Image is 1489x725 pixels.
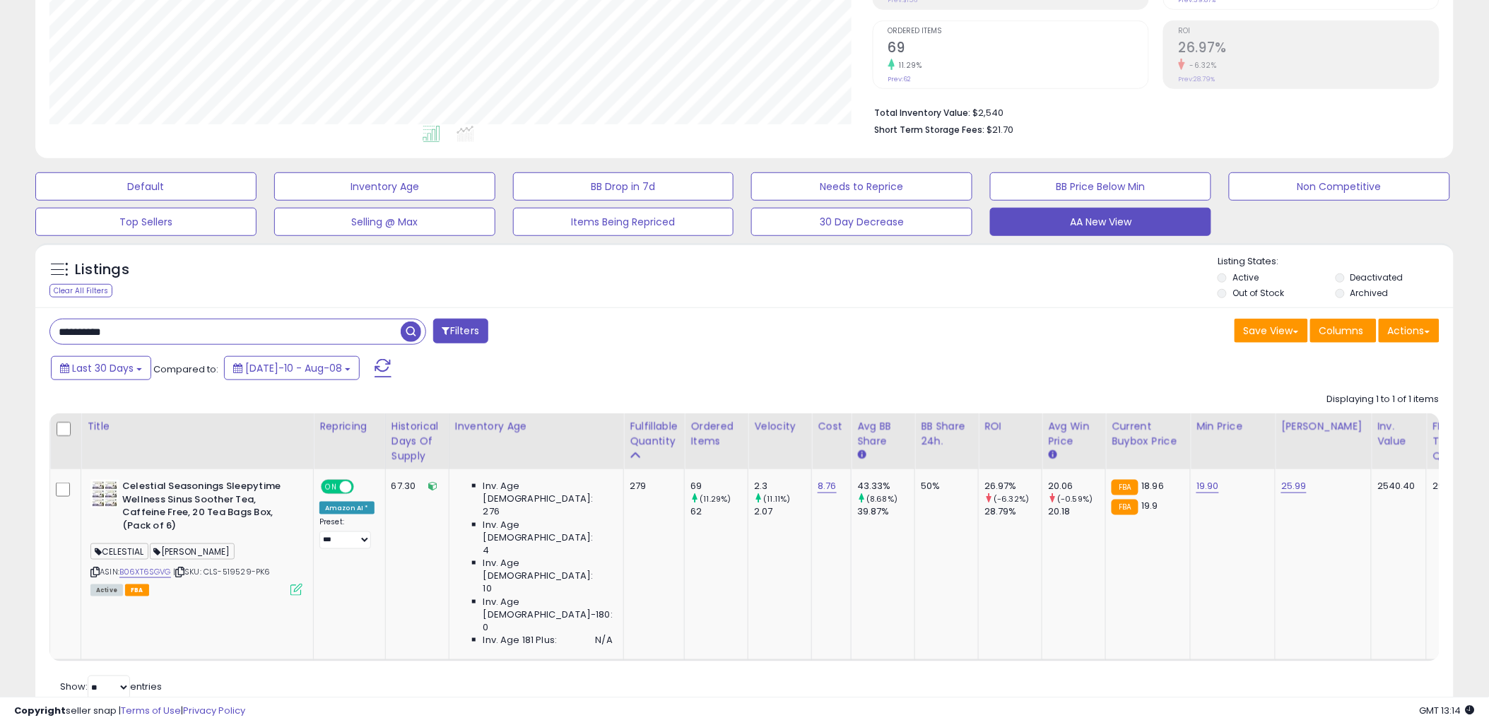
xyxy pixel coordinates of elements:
h2: 26.97% [1179,40,1439,59]
span: Inv. Age [DEMOGRAPHIC_DATA]: [483,557,613,582]
p: Listing States: [1218,255,1454,269]
div: Amazon AI * [319,502,375,514]
div: Inventory Age [455,419,618,434]
a: Privacy Policy [183,704,245,717]
div: Clear All Filters [49,284,112,297]
span: Last 30 Days [72,361,134,375]
h2: 69 [888,40,1148,59]
span: $21.70 [987,123,1014,136]
button: BB Drop in 7d [513,172,734,201]
div: Current Buybox Price [1112,419,1184,449]
div: Inv. value [1377,419,1420,449]
a: 25.99 [1281,479,1307,493]
span: | SKU: CLS-519529-PK6 [173,566,271,577]
span: Inv. Age [DEMOGRAPHIC_DATA]: [483,519,613,544]
b: Celestial Seasonings Sleepytime Wellness Sinus Soother Tea, Caffeine Free, 20 Tea Bags Box, (Pack... [122,480,294,536]
small: (-6.32%) [994,493,1029,505]
span: Ordered Items [888,28,1148,35]
button: AA New View [990,208,1211,236]
small: Avg Win Price. [1048,449,1057,461]
button: Non Competitive [1229,172,1450,201]
div: 50% [921,480,967,493]
span: OFF [352,481,375,493]
span: CELESTIAL [90,543,148,560]
button: BB Price Below Min [990,172,1211,201]
div: 290 [1432,480,1454,493]
button: 30 Day Decrease [751,208,972,236]
small: Avg BB Share. [857,449,866,461]
div: Preset: [319,517,375,549]
label: Deactivated [1350,271,1403,283]
span: [PERSON_NAME] [150,543,235,560]
span: 276 [483,505,500,518]
div: 62 [690,505,748,518]
span: 2025-09-9 13:14 GMT [1420,704,1475,717]
small: (8.68%) [866,493,897,505]
button: Needs to Reprice [751,172,972,201]
button: [DATE]-10 - Aug-08 [224,356,360,380]
div: ROI [984,419,1036,434]
button: Last 30 Days [51,356,151,380]
button: Filters [433,319,488,343]
a: 19.90 [1196,479,1219,493]
div: ASIN: [90,480,302,594]
div: 69 [690,480,748,493]
div: Cost [818,419,845,434]
div: Avg Win Price [1048,419,1100,449]
span: Show: entries [60,680,162,694]
img: 51q0gRccwQL._SL40_.jpg [90,480,119,508]
div: 20.06 [1048,480,1105,493]
div: Displaying 1 to 1 of 1 items [1327,393,1440,406]
span: N/A [596,634,613,647]
div: 20.18 [1048,505,1105,518]
div: FBA Total Qty [1432,419,1459,464]
button: Save View [1235,319,1308,343]
div: Velocity [754,419,806,434]
button: Default [35,172,257,201]
span: 19.9 [1142,499,1159,512]
h5: Listings [75,260,129,280]
span: All listings currently available for purchase on Amazon [90,584,123,596]
small: FBA [1112,480,1138,495]
button: Inventory Age [274,172,495,201]
span: 4 [483,544,490,557]
button: Selling @ Max [274,208,495,236]
button: Items Being Repriced [513,208,734,236]
span: 10 [483,582,492,595]
b: Short Term Storage Fees: [875,124,985,136]
div: 43.33% [857,480,914,493]
div: 28.79% [984,505,1042,518]
strong: Copyright [14,704,66,717]
div: 2540.40 [1377,480,1416,493]
span: Inv. Age [DEMOGRAPHIC_DATA]: [483,480,613,505]
span: 0 [483,621,489,634]
small: (11.11%) [764,493,791,505]
small: 11.29% [895,60,922,71]
small: FBA [1112,500,1138,515]
label: Out of Stock [1232,287,1284,299]
small: (11.29%) [700,493,731,505]
div: Historical Days Of Supply [392,419,443,464]
div: 279 [630,480,673,493]
span: Inv. Age 181 Plus: [483,634,558,647]
div: 26.97% [984,480,1042,493]
div: Ordered Items [690,419,742,449]
a: 8.76 [818,479,837,493]
div: Avg BB Share [857,419,909,449]
small: Prev: 28.79% [1179,75,1216,83]
div: 39.87% [857,505,914,518]
div: BB Share 24h. [921,419,972,449]
span: 18.96 [1142,479,1165,493]
div: Min Price [1196,419,1269,434]
button: Top Sellers [35,208,257,236]
div: Repricing [319,419,379,434]
div: Fulfillable Quantity [630,419,678,449]
span: ROI [1179,28,1439,35]
div: 2.07 [754,505,811,518]
button: Columns [1310,319,1377,343]
b: Total Inventory Value: [875,107,971,119]
label: Archived [1350,287,1389,299]
button: Actions [1379,319,1440,343]
a: B06XT6SGVG [119,566,171,578]
div: 67.30 [392,480,438,493]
